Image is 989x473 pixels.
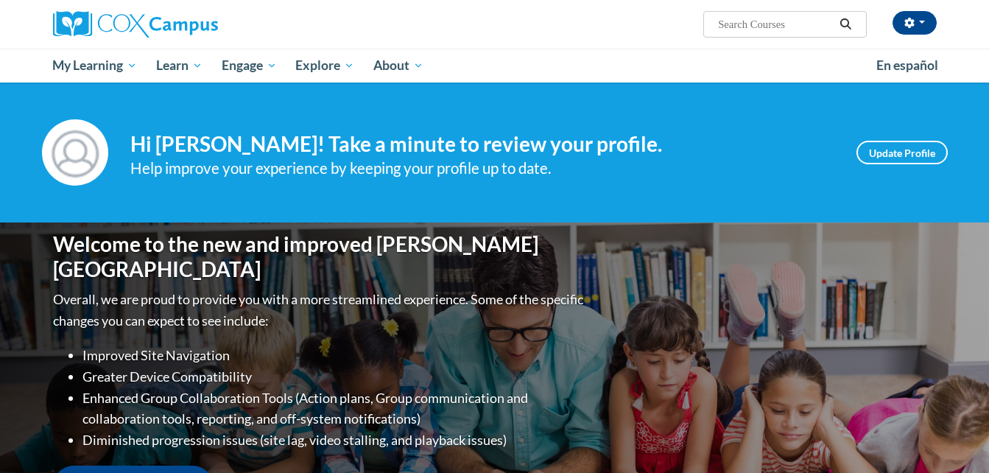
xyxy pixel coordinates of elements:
[130,156,834,181] div: Help improve your experience by keeping your profile up to date.
[82,366,587,388] li: Greater Device Compatibility
[53,11,333,38] a: Cox Campus
[893,11,937,35] button: Account Settings
[717,15,834,33] input: Search Courses
[53,289,587,332] p: Overall, we are proud to provide you with a more streamlined experience. Some of the specific cha...
[31,49,959,83] div: Main menu
[156,57,203,74] span: Learn
[53,232,587,281] h1: Welcome to the new and improved [PERSON_NAME][GEOGRAPHIC_DATA]
[364,49,433,83] a: About
[42,119,108,186] img: Profile Image
[295,57,354,74] span: Explore
[930,414,977,461] iframe: Button to launch messaging window
[373,57,423,74] span: About
[82,388,587,430] li: Enhanced Group Collaboration Tools (Action plans, Group communication and collaboration tools, re...
[147,49,212,83] a: Learn
[834,15,856,33] button: Search
[856,141,948,164] a: Update Profile
[43,49,147,83] a: My Learning
[82,345,587,366] li: Improved Site Navigation
[867,50,948,81] a: En español
[212,49,286,83] a: Engage
[286,49,364,83] a: Explore
[82,430,587,451] li: Diminished progression issues (site lag, video stalling, and playback issues)
[876,57,938,73] span: En español
[53,11,218,38] img: Cox Campus
[222,57,277,74] span: Engage
[130,132,834,157] h4: Hi [PERSON_NAME]! Take a minute to review your profile.
[52,57,137,74] span: My Learning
